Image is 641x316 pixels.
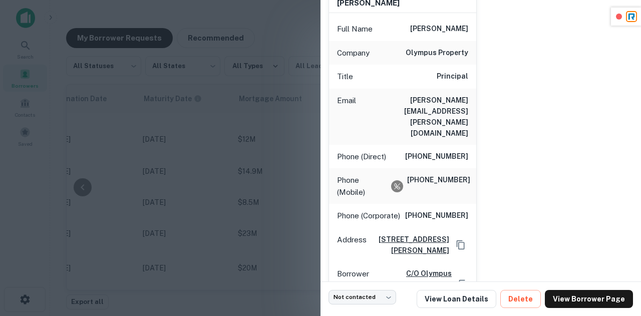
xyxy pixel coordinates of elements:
button: Delete [500,290,541,308]
div: Not contacted [329,290,396,304]
p: Phone (Corporate) [337,210,400,222]
p: Company [337,47,370,59]
a: View Loan Details [417,290,496,308]
button: Copy Address [456,277,471,292]
p: Full Name [337,23,373,35]
p: Address [337,234,367,256]
h6: [PHONE_NUMBER] [405,210,468,222]
a: [STREET_ADDRESS][PERSON_NAME] [371,234,449,256]
h6: [PHONE_NUMBER] [407,174,468,198]
h6: [PERSON_NAME] [410,23,468,35]
p: Phone (Direct) [337,151,386,163]
p: Title [337,71,353,83]
div: Requests to not be contacted at this number [391,180,403,192]
h6: [PHONE_NUMBER] [405,151,468,163]
a: View Borrower Page [545,290,633,308]
button: Copy Address [453,237,468,252]
a: c/o olympus property, [STREET_ADDRESS] [373,268,452,301]
p: Phone (Mobile) [337,174,387,198]
p: Email [337,95,356,139]
h6: [PERSON_NAME][EMAIL_ADDRESS][PERSON_NAME][DOMAIN_NAME] [360,95,468,139]
iframe: Chat Widget [591,236,641,284]
h6: Principal [437,71,468,83]
h6: olympus property [406,47,468,59]
p: Borrower Address [337,268,369,301]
